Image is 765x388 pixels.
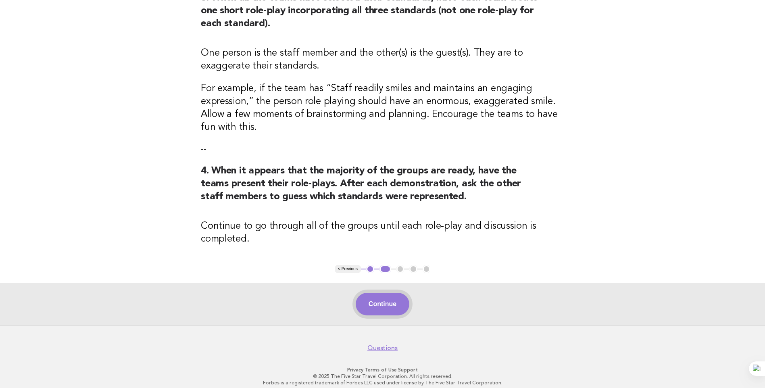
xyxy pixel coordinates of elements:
[347,367,363,373] a: Privacy
[379,265,391,273] button: 2
[201,144,564,155] p: --
[367,344,398,352] a: Questions
[366,265,374,273] button: 1
[201,165,564,210] h2: 4. When it appears that the majority of the groups are ready, have the teams present their role-p...
[356,293,409,315] button: Continue
[398,367,418,373] a: Support
[136,367,630,373] p: · ·
[201,47,564,73] h3: One person is the staff member and the other(s) is the guest(s). They are to exaggerate their sta...
[136,380,630,386] p: Forbes is a registered trademark of Forbes LLC used under license by The Five Star Travel Corpora...
[201,82,564,134] h3: For example, if the team has “Staff readily smiles and maintains an engaging expression,” the per...
[365,367,397,373] a: Terms of Use
[136,373,630,380] p: © 2025 The Five Star Travel Corporation. All rights reserved.
[201,220,564,246] h3: Continue to go through all of the groups until each role-play and discussion is completed.
[335,265,361,273] button: < Previous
